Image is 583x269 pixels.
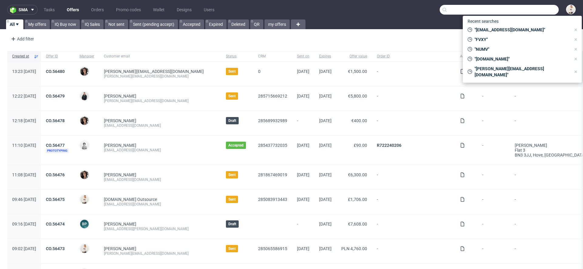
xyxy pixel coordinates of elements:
[6,19,23,29] a: All
[228,143,244,148] span: Accepted
[228,172,236,177] span: Sent
[80,195,89,204] img: Mari Fok
[104,118,136,123] a: [PERSON_NAME]
[112,5,145,15] a: Promo codes
[80,220,89,228] figcaption: BP
[348,197,367,202] span: £1,706.00
[46,143,65,148] a: CO.56477
[228,246,236,251] span: Sent
[7,5,38,15] button: sma
[319,143,332,148] span: [DATE]
[472,36,571,43] span: "FVXY"
[319,69,332,74] span: [DATE]
[228,69,236,74] span: Sent
[12,143,36,148] span: 11:10 [DATE]
[348,69,367,74] span: €1,500.00
[472,56,571,62] span: "[DOMAIN_NAME]"
[129,19,178,29] a: Sent (pending accept)
[80,116,89,125] img: Moreno Martinez Cristina
[200,5,218,15] a: Users
[228,222,236,226] span: Draft
[297,197,309,202] span: [DATE]
[258,143,287,148] a: 285437732035
[10,6,19,13] img: logo
[12,172,36,177] span: 11:08 [DATE]
[297,69,309,74] span: [DATE]
[104,202,216,207] div: [EMAIL_ADDRESS][DOMAIN_NAME]
[179,19,204,29] a: Accepted
[297,246,309,251] span: [DATE]
[104,69,204,74] span: [PERSON_NAME][EMAIL_ADDRESS][DOMAIN_NAME]
[46,148,69,153] span: Prototyping
[228,118,236,123] span: Draft
[258,172,287,177] a: 281867469019
[25,19,50,29] a: My offers
[104,172,136,177] a: [PERSON_NAME]
[348,222,367,226] span: €7,608.00
[377,246,450,256] span: -
[46,118,65,123] a: CO.56478
[377,54,450,59] span: Order ID
[482,94,505,103] span: -
[104,222,136,226] a: [PERSON_NAME]
[297,118,309,128] span: -
[205,19,227,29] a: Expired
[46,246,65,251] a: CO.56473
[351,118,367,123] span: €400.00
[348,94,367,98] span: €5,800.00
[377,222,450,231] span: -
[12,118,36,123] span: 12:18 [DATE]
[377,197,450,207] span: -
[12,54,31,59] span: Created at
[228,94,236,98] span: Sent
[19,8,28,12] span: sma
[104,148,216,153] div: [EMAIL_ADDRESS][DOMAIN_NAME]
[104,94,136,98] a: [PERSON_NAME]
[465,16,501,26] span: Recent searches
[80,67,89,76] img: Moreno Martinez Cristina
[348,172,367,177] span: €6,300.00
[81,19,104,29] a: IQ Sales
[105,19,128,29] a: Not sent
[377,94,450,103] span: -
[63,5,83,15] a: Offers
[46,69,65,74] a: CO.56480
[104,226,216,231] div: [EMAIL_ADDRESS][PERSON_NAME][DOMAIN_NAME]
[460,54,472,59] span: Actions
[46,54,70,59] span: Offer ID
[377,172,450,182] span: -
[46,94,65,98] a: CO.56479
[354,143,367,148] span: £90.00
[482,246,505,256] span: -
[319,54,332,59] span: Expires
[297,172,309,177] span: [DATE]
[104,123,216,128] div: [EMAIL_ADDRESS][DOMAIN_NAME]
[297,222,309,231] span: -
[319,246,332,251] span: [DATE]
[228,197,236,202] span: Sent
[341,246,367,251] span: PLN 4,760.00
[482,143,505,157] span: -
[12,69,36,74] span: 13:23 [DATE]
[319,118,332,123] span: [DATE]
[104,246,136,251] a: [PERSON_NAME]
[46,197,65,202] a: CO.56475
[377,69,450,79] span: -
[250,19,263,29] a: QR
[104,54,216,59] span: Customer email
[80,171,89,179] img: Moreno Martinez Cristina
[482,197,505,207] span: -
[264,19,290,29] a: my offers
[319,197,332,202] span: [DATE]
[472,46,571,52] span: "NUMV"
[297,143,309,148] span: [DATE]
[87,5,107,15] a: Orders
[46,172,65,177] a: CO.56476
[104,143,136,148] a: [PERSON_NAME]
[319,172,332,177] span: [DATE]
[104,197,157,202] a: [DOMAIN_NAME] Outsource
[80,92,89,100] img: Adrian Margula
[80,244,89,253] img: Mari Fok
[258,94,287,98] a: 285715669212
[472,27,571,33] span: "[EMAIL_ADDRESS][DOMAIN_NAME]"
